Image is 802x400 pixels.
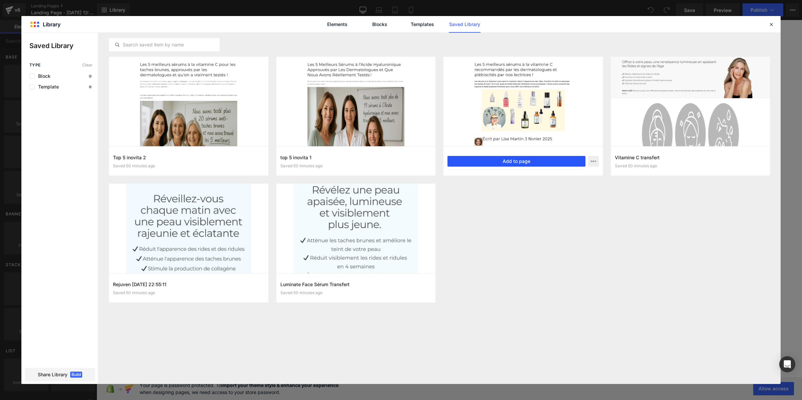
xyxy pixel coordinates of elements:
[163,168,543,172] p: or Drag & Drop elements from left sidebar
[113,154,264,161] h3: Top 5 inovita 2
[280,290,432,295] div: Saved 50 minutes ago
[163,67,543,75] p: Start building your page
[35,84,59,89] span: Template
[280,281,432,288] h3: Luminate Face Sérum Transfert
[364,16,396,33] a: Blocks
[113,290,264,295] div: Saved 50 minutes ago
[29,41,98,51] p: Saved Library
[109,41,219,49] input: Search saved item by name
[321,16,353,33] a: Elements
[70,372,82,378] span: Build
[280,154,432,161] h3: top 5 inovita 1
[88,85,93,89] p: 6
[29,63,41,67] span: Type
[82,63,93,67] span: Clear
[280,164,432,168] div: Saved 50 minutes ago
[323,149,383,162] a: Explore Template
[406,16,438,33] a: Templates
[447,156,585,167] button: Add to page
[449,16,481,33] a: Saved Library
[615,164,766,168] div: Saved 50 minutes ago
[113,164,264,168] div: Saved 50 minutes ago
[113,281,264,288] h3: Rejuven [DATE] 22:55:11
[38,371,68,378] span: Share Library
[35,73,50,79] span: Block
[88,74,93,78] p: 0
[779,356,795,372] div: Open Intercom Messenger
[615,154,766,161] h3: Vitamine C transfert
